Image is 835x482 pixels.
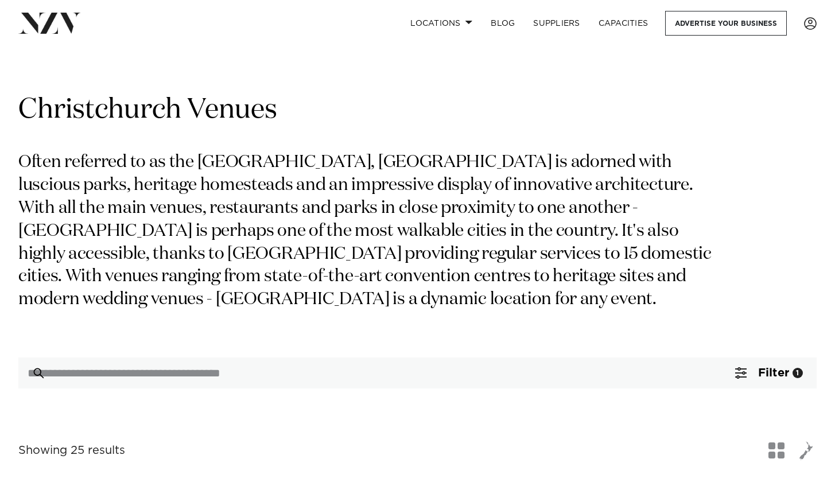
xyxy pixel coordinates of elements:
[18,442,125,460] div: Showing 25 results
[401,11,481,36] a: Locations
[665,11,787,36] a: Advertise your business
[18,92,817,129] h1: Christchurch Venues
[18,151,728,312] p: Often referred to as the [GEOGRAPHIC_DATA], [GEOGRAPHIC_DATA] is adorned with luscious parks, her...
[721,357,817,388] button: Filter1
[524,11,589,36] a: SUPPLIERS
[18,13,81,33] img: nzv-logo.png
[793,368,803,378] div: 1
[589,11,658,36] a: Capacities
[758,367,789,379] span: Filter
[481,11,524,36] a: BLOG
